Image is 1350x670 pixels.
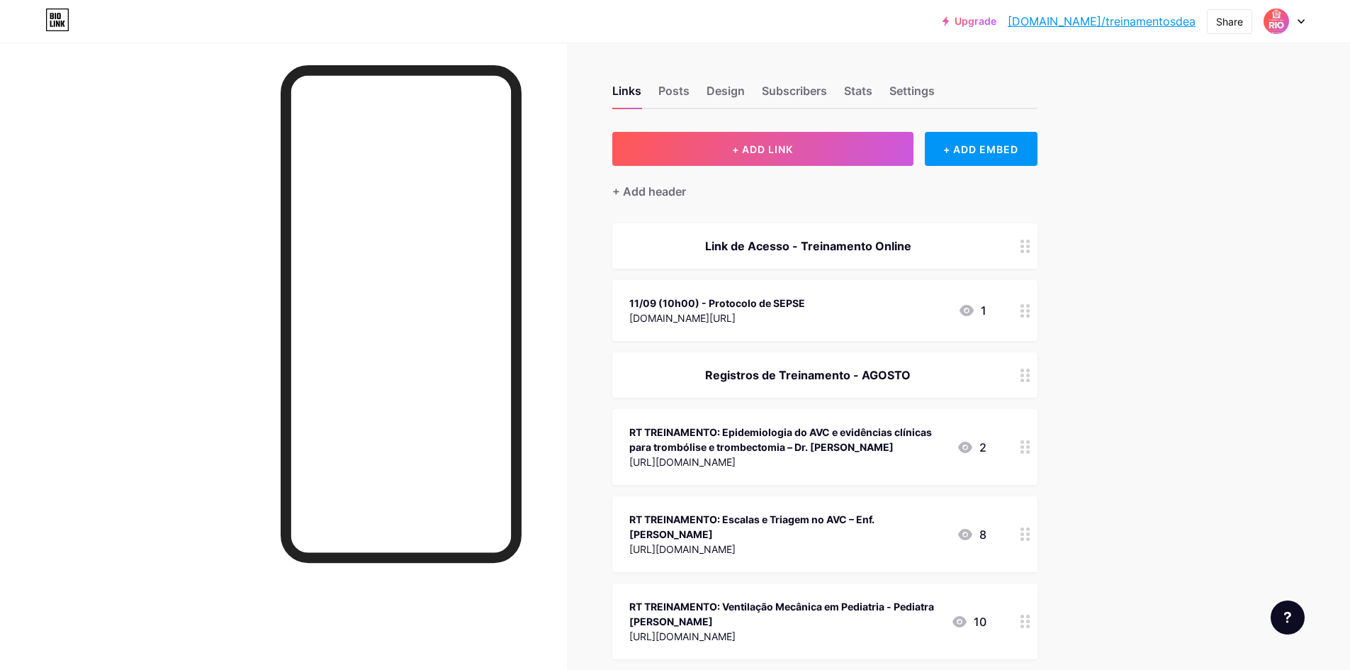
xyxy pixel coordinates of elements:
[629,542,945,557] div: [URL][DOMAIN_NAME]
[629,311,805,325] div: [DOMAIN_NAME][URL]
[658,82,690,108] div: Posts
[943,16,996,27] a: Upgrade
[957,439,986,456] div: 2
[612,82,641,108] div: Links
[629,454,945,469] div: [URL][DOMAIN_NAME]
[951,613,986,630] div: 10
[958,302,986,319] div: 1
[629,367,986,384] div: Registros de Treinamento - AGOSTO
[957,526,986,543] div: 8
[1216,14,1243,29] div: Share
[612,183,686,200] div: + Add header
[629,425,945,454] div: RT TREINAMENTO: Epidemiologia do AVC e evidências clínicas para trombólise e trombectomia – Dr. [...
[629,512,945,542] div: RT TREINAMENTO: Escalas e Triagem no AVC – Enf. [PERSON_NAME]
[629,599,940,629] div: RT TREINAMENTO: Ventilação Mecânica em Pediatria - Pediatra [PERSON_NAME]
[844,82,872,108] div: Stats
[629,629,940,644] div: [URL][DOMAIN_NAME]
[1008,13,1196,30] a: [DOMAIN_NAME]/treinamentosdea
[925,132,1037,166] div: + ADD EMBED
[629,238,986,255] div: Link de Acesso - Treinamento Online
[1263,8,1290,35] img: Documentos DEA Riosaude
[629,296,805,311] div: 11/09 (10h00) - Protocolo de SEPSE
[707,82,745,108] div: Design
[732,143,793,155] span: + ADD LINK
[762,82,827,108] div: Subscribers
[889,82,935,108] div: Settings
[612,132,913,166] button: + ADD LINK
